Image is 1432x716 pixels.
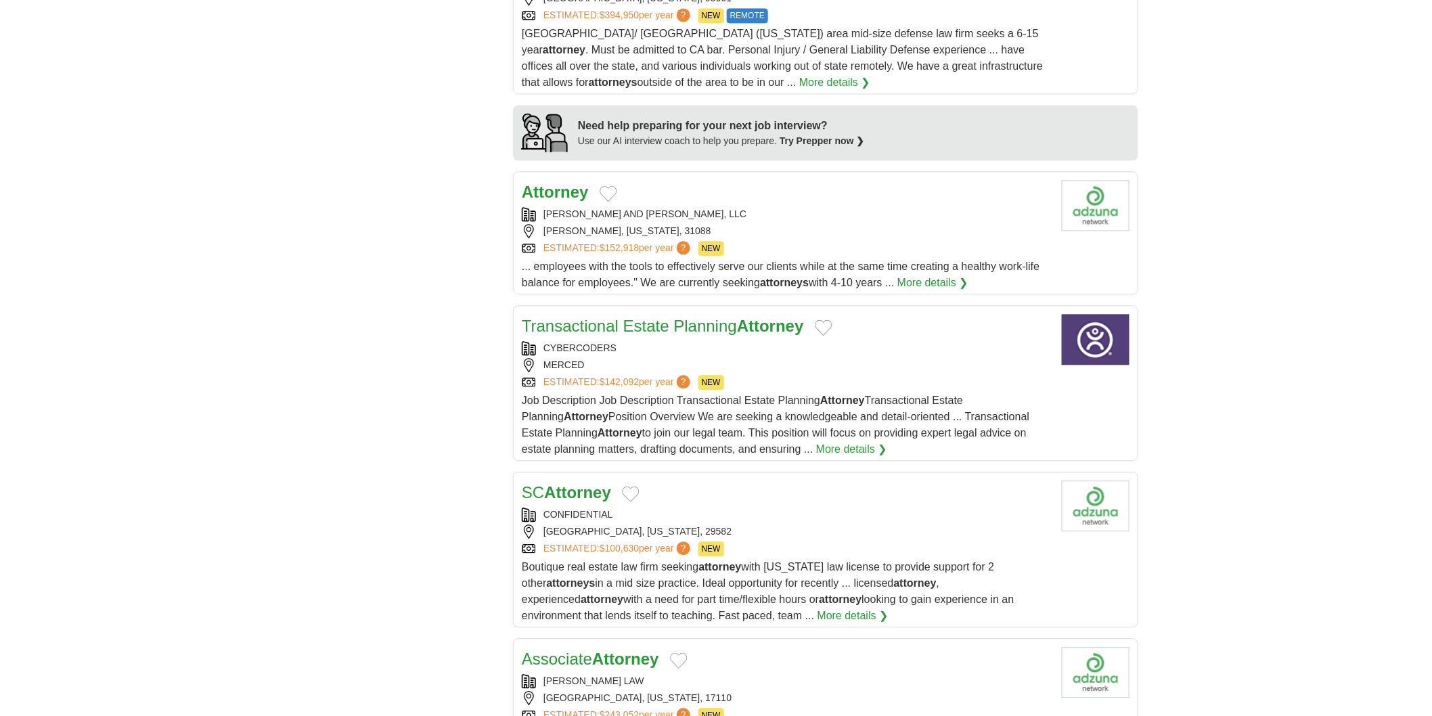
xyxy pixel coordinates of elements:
[698,241,724,256] span: NEW
[816,441,887,457] a: More details ❯
[677,541,690,555] span: ?
[522,508,1051,522] div: CONFIDENTIAL
[522,261,1039,288] span: ... employees with the tools to effectively serve our clients while at the same time creating a h...
[543,541,693,556] a: ESTIMATED:$100,630per year?
[522,561,1014,621] span: Boutique real estate law firm seeking with [US_STATE] law license to provide support for 2 other ...
[799,74,870,91] a: More details ❯
[543,342,617,353] a: CYBERCODERS
[600,185,617,202] button: Add to favorite jobs
[897,275,968,291] a: More details ❯
[564,411,608,422] strong: Attorney
[1062,180,1129,231] img: Company logo
[600,9,639,20] span: $394,950
[581,594,623,605] strong: attorney
[522,224,1051,238] div: [PERSON_NAME], [US_STATE], 31088
[522,674,1051,688] div: [PERSON_NAME] LAW
[727,8,768,23] span: REMOTE
[543,241,693,256] a: ESTIMATED:$152,918per year?
[698,375,724,390] span: NEW
[592,650,659,668] strong: Attorney
[698,561,741,573] strong: attorney
[760,277,809,288] strong: attorneys
[578,134,865,148] div: Use our AI interview coach to help you prepare.
[522,358,1051,372] div: MERCED
[600,543,639,554] span: $100,630
[1062,480,1129,531] img: Company logo
[815,319,832,336] button: Add to favorite jobs
[600,376,639,387] span: $142,092
[1062,647,1129,698] img: Company logo
[677,375,690,388] span: ?
[1062,314,1129,365] img: CyberCoders logo
[522,183,589,201] a: Attorney
[600,242,639,253] span: $152,918
[522,691,1051,705] div: [GEOGRAPHIC_DATA], [US_STATE], 17110
[677,241,690,254] span: ?
[698,541,724,556] span: NEW
[522,317,804,335] a: Transactional Estate PlanningAttorney
[589,76,637,88] strong: attorneys
[522,650,659,668] a: AssociateAttorney
[543,8,693,23] a: ESTIMATED:$394,950per year?
[818,608,889,624] a: More details ❯
[820,395,865,406] strong: Attorney
[522,28,1043,88] span: [GEOGRAPHIC_DATA]/ [GEOGRAPHIC_DATA] ([US_STATE]) area mid-size defense law firm seeks a 6-15 yea...
[543,44,585,55] strong: attorney
[698,8,724,23] span: NEW
[522,524,1051,539] div: [GEOGRAPHIC_DATA], [US_STATE], 29582
[522,395,1029,455] span: Job Description Job Description Transactional Estate Planning Transactional Estate Planning Posit...
[522,483,611,501] a: SCAttorney
[546,577,595,589] strong: attorneys
[670,652,688,669] button: Add to favorite jobs
[677,8,690,22] span: ?
[598,427,642,439] strong: Attorney
[622,486,640,502] button: Add to favorite jobs
[894,577,937,589] strong: attorney
[543,375,693,390] a: ESTIMATED:$142,092per year?
[780,135,865,146] a: Try Prepper now ❯
[737,317,804,335] strong: Attorney
[522,207,1051,221] div: [PERSON_NAME] AND [PERSON_NAME], LLC
[819,594,862,605] strong: attorney
[544,483,611,501] strong: Attorney
[578,118,865,134] div: Need help preparing for your next job interview?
